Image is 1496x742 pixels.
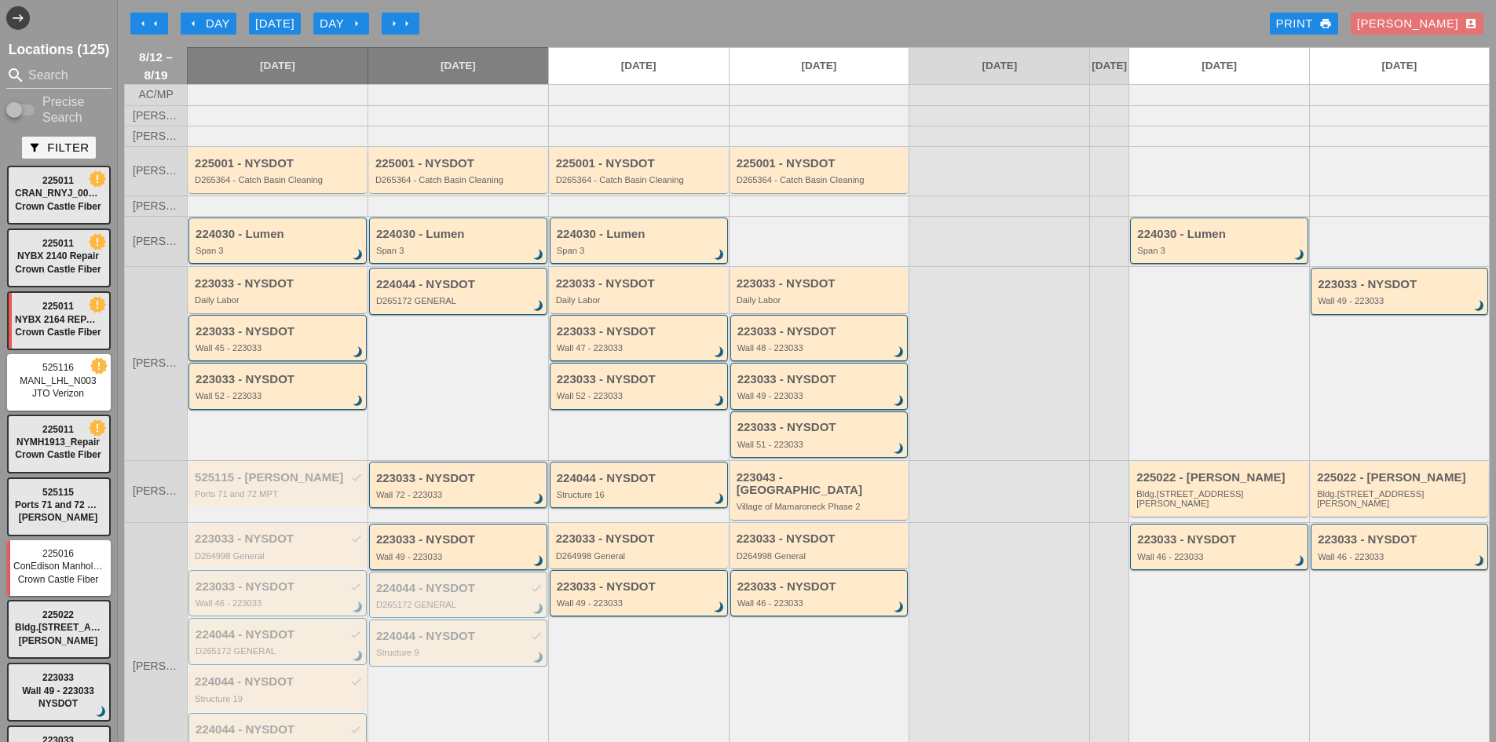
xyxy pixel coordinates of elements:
[737,175,905,185] div: D265364 - Catch Basin Cleaning
[320,15,363,33] div: Day
[19,512,98,523] span: [PERSON_NAME]
[530,553,547,570] i: brightness_3
[133,48,179,84] span: 8/12 – 8/19
[133,110,179,122] span: [PERSON_NAME]
[38,698,78,709] span: NYSDOT
[388,17,401,30] i: arrow_right
[737,532,905,546] div: 223033 - NYSDOT
[42,362,74,373] span: 525116
[130,13,168,35] button: Move Back 1 Week
[15,327,101,338] span: Crown Castle Fiber
[350,675,363,688] i: check
[1318,552,1483,561] div: Wall 46 - 223033
[737,440,904,449] div: Wall 51 - 223033
[6,94,112,126] div: Enable Precise search to match search terms exactly.
[1318,533,1483,546] div: 223033 - NYSDOT
[376,472,543,485] div: 223033 - NYSDOT
[1471,298,1488,315] i: brightness_3
[401,17,413,30] i: arrow_right
[1318,278,1483,291] div: 223033 - NYSDOT
[15,314,102,325] span: NYBX 2164 REPAIR
[255,15,294,33] div: [DATE]
[138,89,173,101] span: AC/MP
[313,13,369,35] button: Day
[737,325,904,338] div: 223033 - NYSDOT
[1351,13,1483,35] button: [PERSON_NAME]
[350,471,363,484] i: check
[15,201,101,212] span: Crown Castle Fiber
[15,264,101,275] span: Crown Castle Fiber
[42,424,74,435] span: 225011
[149,17,162,30] i: arrow_left
[28,141,41,154] i: filter_alt
[22,137,95,159] button: Filter
[17,250,99,261] span: NYBX 2140 Repair
[196,373,362,386] div: 223033 - NYSDOT
[556,295,724,305] div: Daily Labor
[530,630,543,642] i: check
[376,228,543,241] div: 224030 - Lumen
[42,487,74,498] span: 525115
[382,13,419,35] button: Move Ahead 1 Week
[530,582,543,594] i: check
[19,635,98,646] span: [PERSON_NAME]
[376,600,543,609] div: D265172 GENERAL
[22,685,94,696] span: Wall 49 - 223033
[891,599,909,616] i: brightness_3
[195,532,363,546] div: 223033 - NYSDOT
[28,63,90,88] input: Search
[1137,552,1304,561] div: Wall 46 - 223033
[556,277,724,291] div: 223033 - NYSDOT
[737,551,905,561] div: D264998 General
[737,373,904,386] div: 223033 - NYSDOT
[42,238,74,249] span: 225011
[737,391,904,400] div: Wall 49 - 223033
[711,393,728,410] i: brightness_3
[530,298,547,315] i: brightness_3
[737,157,905,170] div: 225001 - NYSDOT
[6,6,30,30] button: Expand Sidebar
[195,471,363,484] div: 525115 - [PERSON_NAME]
[557,228,723,241] div: 224030 - Lumen
[133,130,179,142] span: [PERSON_NAME]
[376,246,543,255] div: Span 3
[556,157,724,170] div: 225001 - NYSDOT
[90,172,104,186] i: new_releases
[376,552,543,561] div: Wall 49 - 223033
[737,502,905,511] div: Village of Mamaroneck Phase 2
[196,598,362,608] div: Wall 46 - 223033
[196,246,362,255] div: Span 3
[15,499,107,510] span: Ports 71 and 72 MPT
[368,48,548,84] a: [DATE]
[1090,48,1128,84] a: [DATE]
[557,580,723,594] div: 223033 - NYSDOT
[1276,15,1332,33] div: Print
[376,648,543,657] div: Structure 9
[195,295,363,305] div: Daily Labor
[15,449,101,460] span: Crown Castle Fiber
[6,6,30,30] i: east
[1317,489,1484,509] div: Bldg.1062 St Johns Place
[549,48,729,84] a: [DATE]
[737,598,904,608] div: Wall 46 - 223033
[1471,553,1488,570] i: brightness_3
[349,648,367,665] i: brightness_3
[195,157,363,170] div: 225001 - NYSDOT
[249,13,301,35] button: [DATE]
[195,694,363,704] div: Structure 19
[181,13,236,35] button: Day
[187,17,199,30] i: arrow_left
[376,296,543,305] div: D265172 GENERAL
[32,388,84,399] span: JTO Verizon
[1137,228,1304,241] div: 224030 - Lumen
[196,391,362,400] div: Wall 52 - 223033
[195,175,363,185] div: D265364 - Catch Basin Cleaning
[350,532,363,545] i: check
[350,17,363,30] i: arrow_right
[90,421,104,435] i: new_releases
[196,228,362,241] div: 224030 - Lumen
[195,489,363,499] div: Ports 71 and 72 MPT
[16,437,100,448] span: NYMH1913_Repair
[349,628,362,641] i: check
[133,660,179,672] span: [PERSON_NAME]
